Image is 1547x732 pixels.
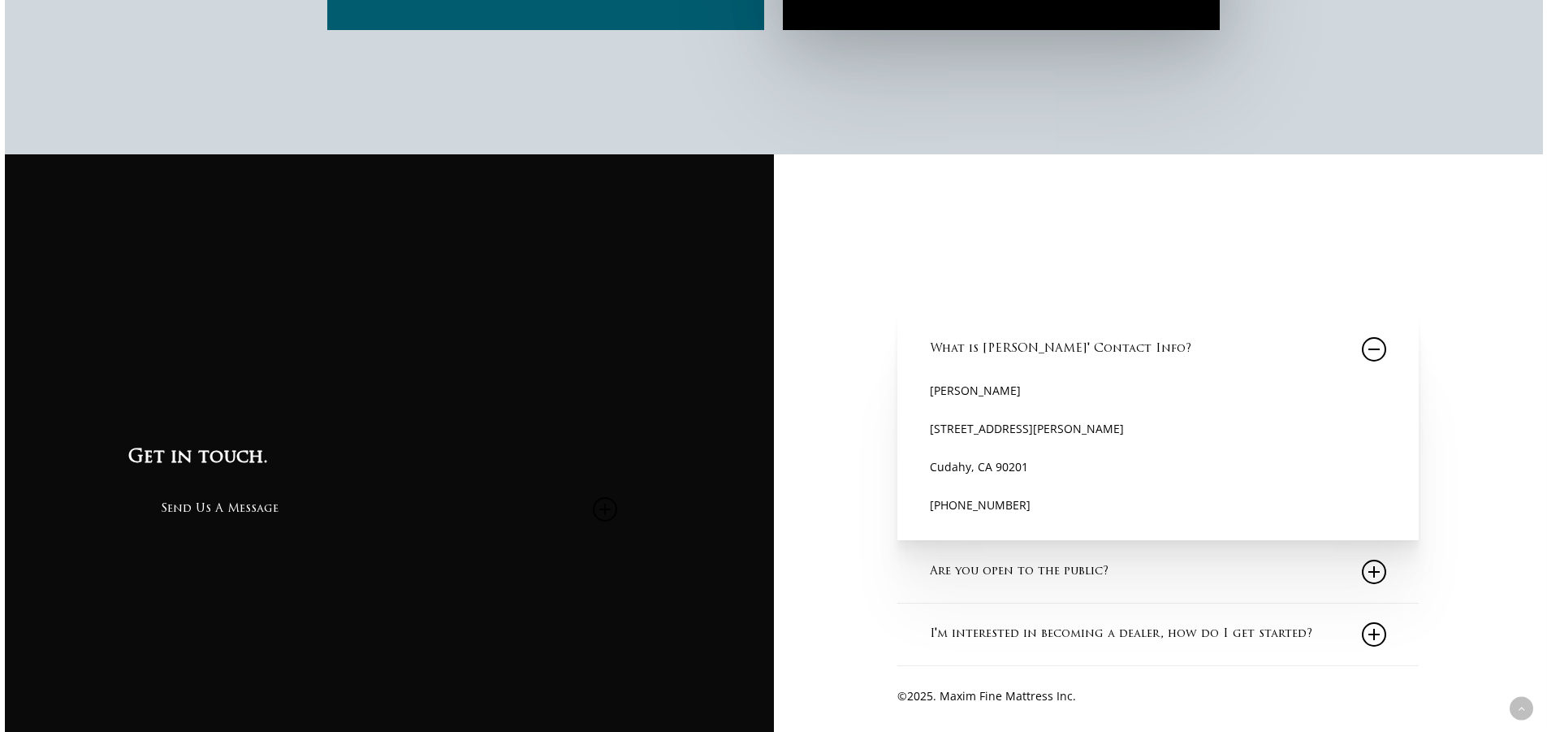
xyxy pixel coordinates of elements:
[128,444,650,472] h3: Get in touch.
[930,457,1386,495] p: Cudahy, CA 90201
[907,688,933,704] span: 2025
[930,541,1386,603] a: Are you open to the public?
[930,380,1386,418] p: [PERSON_NAME]
[930,318,1386,380] a: What is [PERSON_NAME]' Contact Info?
[930,495,1386,516] p: [PHONE_NUMBER]
[897,278,1069,299] a: Call [PHONE_NUMBER]
[930,418,1386,457] p: [STREET_ADDRESS][PERSON_NAME]
[897,686,1419,707] p: © . Maxim Fine Mattress Inc.
[161,479,617,540] a: Send Us A Message
[1510,697,1533,721] a: Back to top
[930,604,1386,665] a: I'm interested in becoming a dealer, how do I get started?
